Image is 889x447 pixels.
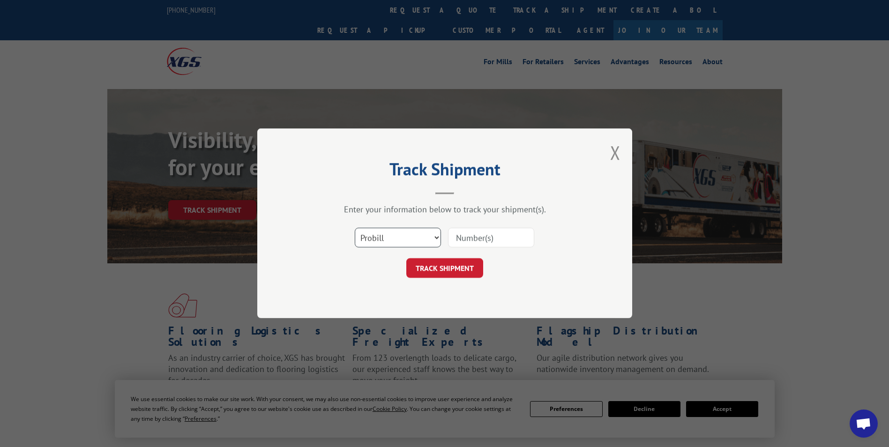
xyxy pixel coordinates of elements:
a: Open chat [850,410,878,438]
div: Enter your information below to track your shipment(s). [304,204,585,215]
input: Number(s) [448,228,534,248]
button: Close modal [610,140,620,165]
h2: Track Shipment [304,163,585,180]
button: TRACK SHIPMENT [406,259,483,278]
